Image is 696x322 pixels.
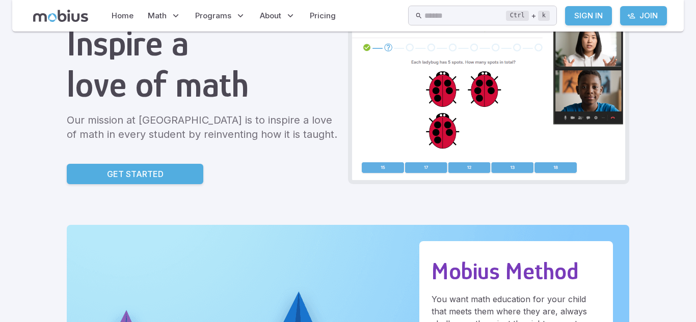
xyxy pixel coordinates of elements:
[565,6,612,25] a: Sign In
[67,113,340,141] p: Our mission at [GEOGRAPHIC_DATA] is to inspire a love of math in every student by reinventing how...
[67,164,203,184] a: Get Started
[109,4,137,27] a: Home
[506,11,529,21] kbd: Ctrl
[148,10,167,21] span: Math
[620,6,667,25] a: Join
[67,64,340,105] h1: love of math
[107,168,164,180] p: Get Started
[67,22,340,64] h1: Inspire a
[538,11,550,21] kbd: k
[506,10,550,22] div: +
[432,257,601,285] h2: Mobius Method
[260,10,281,21] span: About
[307,4,339,27] a: Pricing
[195,10,231,21] span: Programs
